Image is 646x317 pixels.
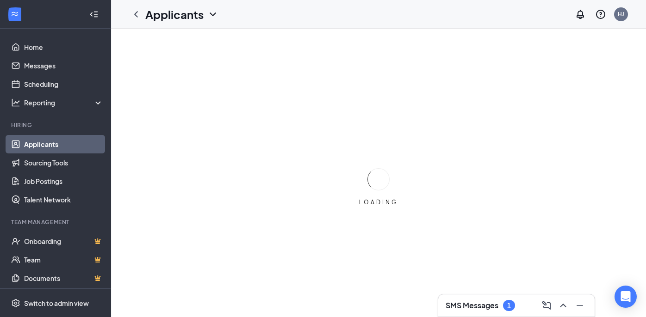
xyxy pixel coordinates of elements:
[539,298,554,313] button: ComposeMessage
[89,10,99,19] svg: Collapse
[507,302,511,310] div: 1
[572,298,587,313] button: Minimize
[24,172,103,190] a: Job Postings
[24,38,103,56] a: Home
[11,98,20,107] svg: Analysis
[24,75,103,93] a: Scheduling
[615,286,637,308] div: Open Intercom Messenger
[11,299,20,308] svg: Settings
[541,300,552,311] svg: ComposeMessage
[446,300,498,311] h3: SMS Messages
[24,287,103,306] a: SurveysCrown
[24,299,89,308] div: Switch to admin view
[574,300,585,311] svg: Minimize
[24,98,104,107] div: Reporting
[10,9,19,18] svg: WorkstreamLogo
[24,250,103,269] a: TeamCrown
[618,10,624,18] div: HJ
[130,9,142,20] svg: ChevronLeft
[575,9,586,20] svg: Notifications
[558,300,569,311] svg: ChevronUp
[11,218,101,226] div: Team Management
[556,298,571,313] button: ChevronUp
[145,6,204,22] h1: Applicants
[355,198,402,206] div: LOADING
[24,135,103,153] a: Applicants
[11,121,101,129] div: Hiring
[24,269,103,287] a: DocumentsCrown
[207,9,218,20] svg: ChevronDown
[24,56,103,75] a: Messages
[595,9,606,20] svg: QuestionInfo
[24,232,103,250] a: OnboardingCrown
[24,153,103,172] a: Sourcing Tools
[24,190,103,209] a: Talent Network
